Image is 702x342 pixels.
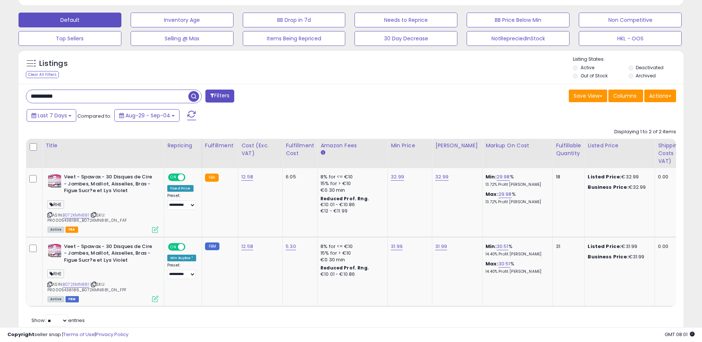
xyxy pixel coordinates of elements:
[320,243,382,250] div: 8% for <= €10
[47,174,158,232] div: ASIN:
[125,112,170,119] span: Aug-29 - Sep-04
[131,31,234,46] button: Selling @ Max
[497,243,508,250] a: 30.51
[241,142,279,157] div: Cost (Exc. VAT)
[556,142,581,157] div: Fulfillable Quantity
[320,208,382,214] div: €12 - €11.99
[579,13,682,27] button: Non Competitive
[63,281,89,288] a: B072KMN881
[47,281,127,292] span: | SKU: PR0005438186_B072KMN881_0N_FPF
[588,174,649,180] div: €32.99
[486,182,547,187] p: 13.72% Profit [PERSON_NAME]
[391,173,404,181] a: 32.99
[46,142,161,150] div: Title
[588,184,628,191] b: Business Price:
[569,90,607,102] button: Save View
[435,243,447,250] a: 31.99
[320,195,369,202] b: Reduced Prof. Rng.
[320,202,382,208] div: €10.01 - €10.86
[38,112,67,119] span: Last 7 Days
[31,317,85,324] span: Show: entries
[320,256,382,263] div: €0.30 min
[167,193,196,210] div: Preset:
[184,244,196,250] span: OFF
[169,174,178,181] span: ON
[47,296,64,302] span: All listings currently available for purchase on Amazon
[243,13,346,27] button: BB Drop in 7d
[47,227,64,233] span: All listings currently available for purchase on Amazon
[19,31,121,46] button: Top Sellers
[581,64,594,71] label: Active
[167,255,196,261] div: Win BuyBox *
[636,73,656,79] label: Archived
[320,250,382,256] div: 15% for > €10
[658,243,693,250] div: 0.00
[286,142,314,157] div: Fulfillment Cost
[39,58,68,69] h5: Listings
[320,180,382,187] div: 15% for > €10
[579,31,682,46] button: HKL - OOS
[588,243,621,250] b: Listed Price:
[486,142,550,150] div: Markup on Cost
[486,243,497,250] b: Min:
[184,174,196,181] span: OFF
[96,331,128,338] a: Privacy Policy
[27,109,76,122] button: Last 7 Days
[320,174,382,180] div: 8% for <= €10
[486,252,547,257] p: 14.40% Profit [PERSON_NAME]
[286,174,312,180] div: 6.05
[588,173,621,180] b: Listed Price:
[498,260,510,268] a: 30.51
[355,31,457,46] button: 30 Day Decrease
[486,174,547,187] div: %
[435,173,449,181] a: 32.99
[286,243,296,250] a: 5.30
[205,90,234,103] button: Filters
[614,128,676,135] div: Displaying 1 to 2 of 2 items
[581,73,608,79] label: Out of Stock
[588,243,649,250] div: €31.99
[644,90,676,102] button: Actions
[205,242,219,250] small: FBM
[19,13,121,27] button: Default
[435,142,479,150] div: [PERSON_NAME]
[391,243,403,250] a: 31.99
[658,174,693,180] div: 0.00
[131,13,234,27] button: Inventory Age
[63,212,89,218] a: B072KMN881
[167,142,199,150] div: Repricing
[588,184,649,191] div: €32.99
[167,185,194,192] div: Fixed Price
[320,265,369,271] b: Reduced Prof. Rng.
[47,212,127,223] span: | SKU: PR0005438186_B072KMN881_0N_FAF
[486,269,547,274] p: 14.40% Profit [PERSON_NAME]
[573,56,683,63] p: Listing States:
[467,31,570,46] button: NotRepreciedInStock
[205,142,235,150] div: Fulfillment
[486,261,547,274] div: %
[486,199,547,205] p: 13.72% Profit [PERSON_NAME]
[588,142,652,150] div: Listed Price
[486,191,498,198] b: Max:
[320,142,384,150] div: Amazon Fees
[243,31,346,46] button: Items Being Repriced
[63,331,95,338] a: Terms of Use
[64,174,154,196] b: Veet - Spawax - 30 Disques de Cire - Jambes, Maillot, Aisselles, Bras - Figue Sucr?e et Lys Violet
[47,269,64,278] span: RHE
[483,139,553,168] th: The percentage added to the cost of goods (COGS) that forms the calculator for Min & Max prices.
[486,173,497,180] b: Min:
[66,296,79,302] span: FBM
[556,174,579,180] div: 18
[556,243,579,250] div: 31
[7,331,128,338] div: seller snap | |
[320,271,382,278] div: €10.01 - €10.86
[486,243,547,257] div: %
[467,13,570,27] button: BB Price Below Min
[26,71,59,78] div: Clear All Filters
[77,113,111,120] span: Compared to:
[47,200,64,209] span: RHE
[7,331,34,338] strong: Copyright
[665,331,695,338] span: 2025-09-12 08:01 GMT
[608,90,643,102] button: Columns
[241,243,253,250] a: 12.58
